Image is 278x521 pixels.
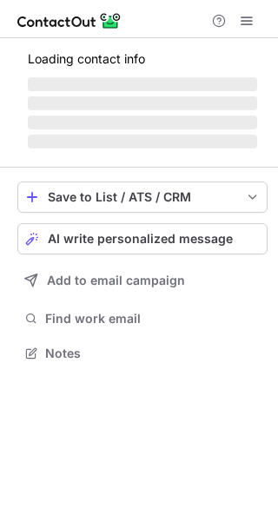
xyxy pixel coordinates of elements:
span: ‌ [28,135,257,148]
span: Notes [45,346,261,361]
button: save-profile-one-click [17,181,268,213]
span: ‌ [28,96,257,110]
button: Notes [17,341,268,366]
span: AI write personalized message [48,232,233,246]
button: Add to email campaign [17,265,268,296]
button: Find work email [17,307,268,331]
div: Save to List / ATS / CRM [48,190,237,204]
button: AI write personalized message [17,223,268,254]
span: ‌ [28,77,257,91]
span: Find work email [45,311,261,326]
p: Loading contact info [28,52,257,66]
span: Add to email campaign [47,274,185,287]
span: ‌ [28,115,257,129]
img: ContactOut v5.3.10 [17,10,122,31]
